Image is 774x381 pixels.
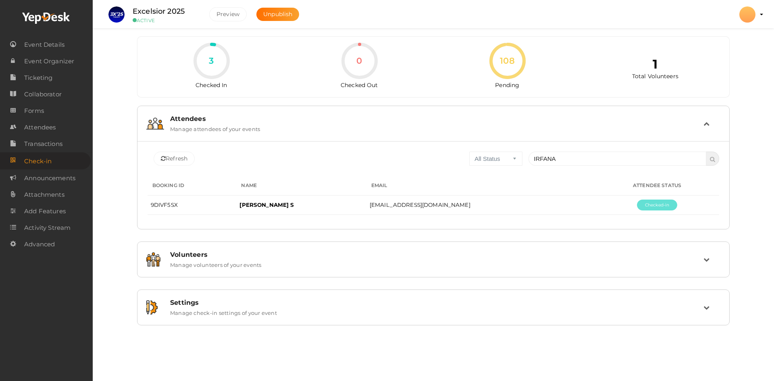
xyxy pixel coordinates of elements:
span: Unpublish [263,10,292,18]
img: attendees.svg [146,117,164,131]
input: Search here [528,152,706,166]
span: Refresh [161,154,187,163]
div: Attendees [170,115,703,123]
div: Settings [170,299,703,306]
img: setting.svg [146,300,158,314]
th: Email [366,176,595,196]
label: Excelsior 2025 [133,6,185,17]
small: ACTIVE [133,17,197,23]
th: Booking Id [148,176,237,196]
span: Attachments [24,187,64,203]
button: Unpublish [256,8,299,21]
p: Total Volunteers [587,72,723,80]
th: Name [237,176,366,196]
span: Ticketing [24,70,52,86]
a: Attendees Manage attendees of your events [141,126,725,134]
span: Announcements [24,170,75,186]
button: Refresh [154,152,195,166]
span: Checked-in [645,202,669,208]
a: Volunteers Manage volunteers of your events [141,262,725,270]
span: 9DIVF5SX [151,202,178,208]
div: Volunteers [170,251,703,258]
span: Attendees [24,119,56,135]
h2: 1 [587,56,723,72]
span: Forms [24,103,44,119]
span: Check-in [24,153,52,169]
span: Activity Stream [24,220,71,236]
th: Attendee Status [595,176,719,196]
span: Event Organizer [24,53,74,69]
span: Collaborator [24,86,62,102]
a: Settings Manage check-in settings of your event [141,310,725,318]
span: Event Details [24,37,64,53]
label: Manage check-in settings of your event [170,306,277,316]
span: Advanced [24,236,55,252]
label: Checked Out [341,79,378,89]
img: volunteers.svg [146,252,160,266]
label: Pending [495,79,520,89]
span: [PERSON_NAME] S [240,202,294,208]
span: Transactions [24,136,62,152]
button: Checked-in [637,200,677,210]
label: Manage volunteers of your events [170,258,262,268]
img: IIZWXVCU_small.png [108,6,125,23]
span: [EMAIL_ADDRESS][DOMAIN_NAME] [370,202,470,208]
label: Manage attendees of your events [170,123,260,132]
span: Add Features [24,203,66,219]
button: Preview [209,7,247,21]
label: Checked In [196,79,227,89]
